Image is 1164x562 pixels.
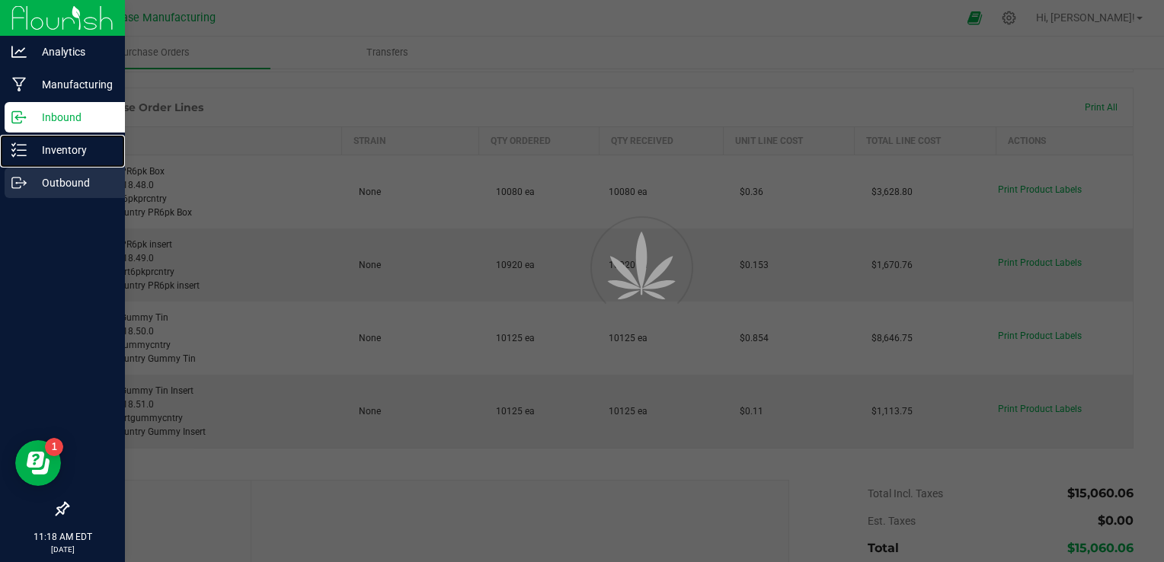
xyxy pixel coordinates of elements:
p: Manufacturing [27,75,118,94]
p: Inbound [27,108,118,126]
p: Outbound [27,174,118,192]
iframe: Resource center unread badge [45,438,63,456]
inline-svg: Analytics [11,44,27,59]
p: Inventory [27,141,118,159]
p: 11:18 AM EDT [7,530,118,544]
inline-svg: Manufacturing [11,77,27,92]
p: Analytics [27,43,118,61]
inline-svg: Outbound [11,175,27,190]
p: [DATE] [7,544,118,555]
iframe: Resource center [15,440,61,486]
inline-svg: Inbound [11,110,27,125]
inline-svg: Inventory [11,142,27,158]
